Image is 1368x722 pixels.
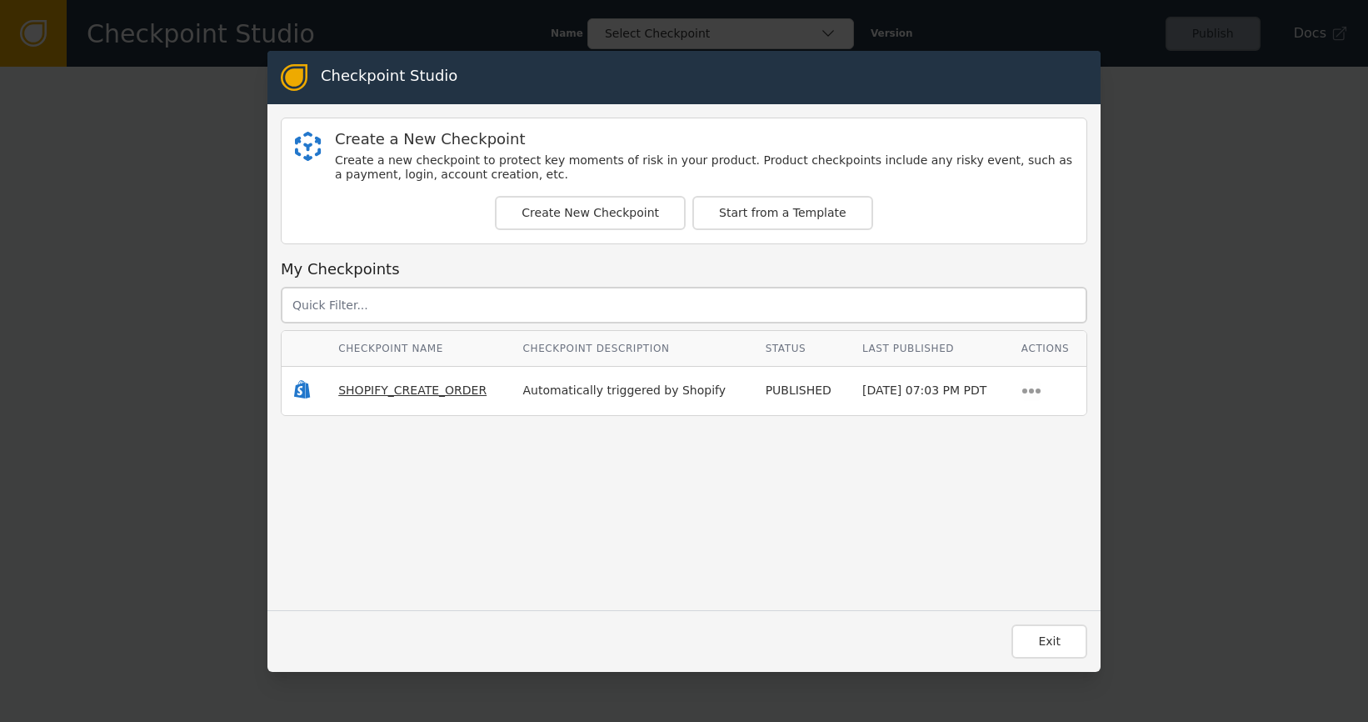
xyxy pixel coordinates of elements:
div: My Checkpoints [281,258,1087,280]
div: Checkpoint Studio [321,64,457,91]
th: Actions [1009,331,1086,367]
button: Create New Checkpoint [495,196,686,230]
span: SHOPIFY_CREATE_ORDER [338,384,487,397]
span: Automatically triggered by Shopify [523,384,726,397]
div: [DATE] 07:03 PM PDT [862,382,996,399]
th: Checkpoint Description [511,331,753,367]
button: Start from a Template [692,196,873,230]
div: PUBLISHED [766,382,837,399]
div: Create a New Checkpoint [335,132,1073,147]
button: Exit [1011,624,1087,659]
th: Status [753,331,850,367]
th: Checkpoint Name [326,331,510,367]
th: Last Published [850,331,1009,367]
input: Quick Filter... [281,287,1087,323]
div: Create a new checkpoint to protect key moments of risk in your product. Product checkpoints inclu... [335,153,1073,183]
